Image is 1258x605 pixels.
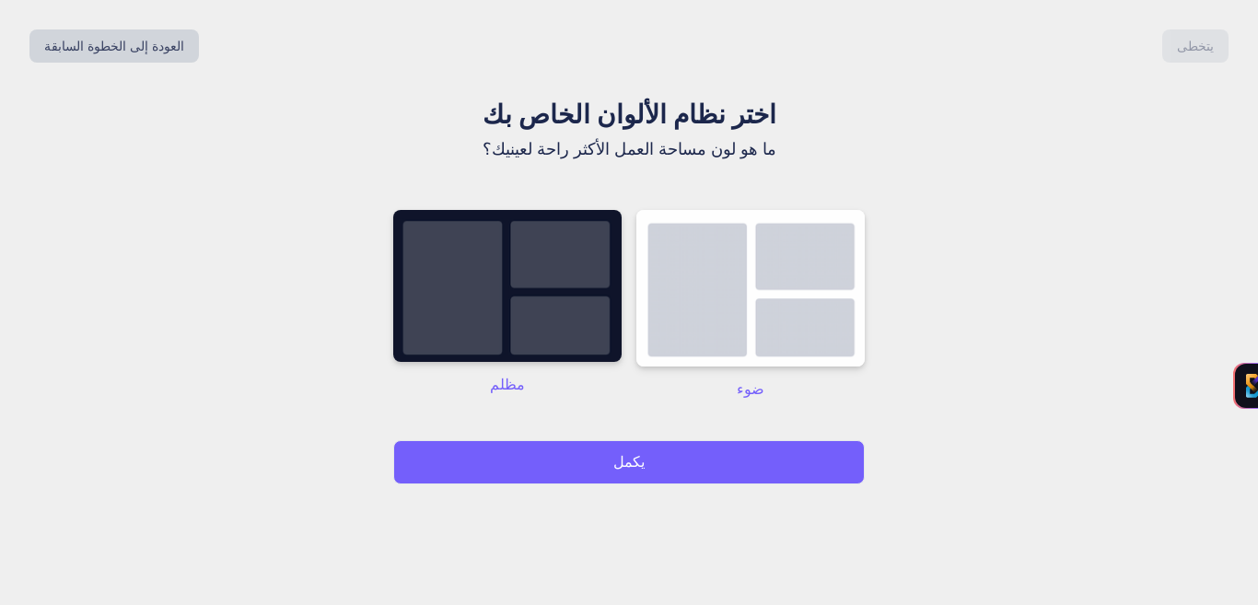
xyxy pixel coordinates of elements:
font: اختر نظام الألوان الخاص بك [483,99,776,130]
font: ما هو لون مساحة العمل الأكثر راحة لعينيك؟ [483,139,776,158]
img: مظلم [393,210,622,362]
button: العودة إلى الخطوة السابقة [29,29,199,63]
font: ضوء [737,379,764,398]
font: يتخطى [1177,39,1214,53]
button: يكمل [393,440,865,484]
button: يتخطى [1162,29,1229,63]
img: مظلم [636,210,865,366]
font: العودة إلى الخطوة السابقة [44,39,184,53]
font: يكمل [613,454,645,470]
font: مظلم [490,375,525,393]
